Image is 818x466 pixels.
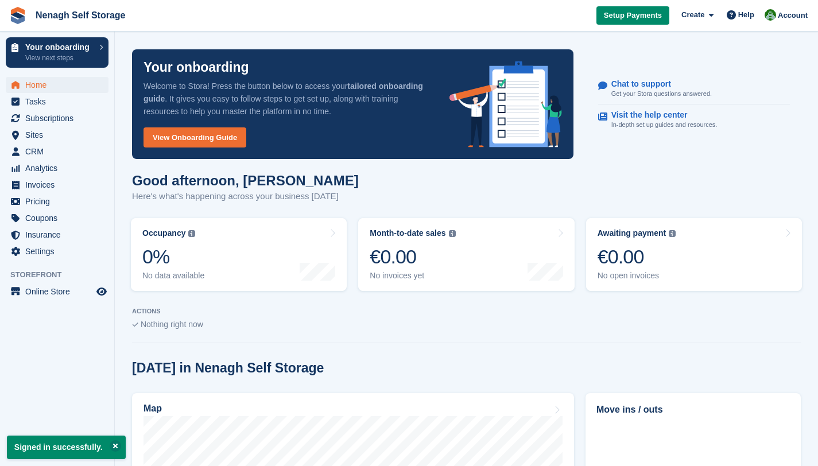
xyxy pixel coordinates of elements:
p: Welcome to Stora! Press the button below to access your . It gives you easy to follow steps to ge... [144,80,431,118]
a: menu [6,177,108,193]
span: Pricing [25,193,94,209]
span: Settings [25,243,94,259]
div: €0.00 [598,245,676,269]
p: Here's what's happening across your business [DATE] [132,190,359,203]
div: Occupancy [142,228,185,238]
img: icon-info-grey-7440780725fd019a000dd9b08b2336e03edf1995a4989e88bcd33f0948082b44.svg [188,230,195,237]
img: stora-icon-8386f47178a22dfd0bd8f6a31ec36ba5ce8667c1dd55bd0f319d3a0aa187defe.svg [9,7,26,24]
a: menu [6,143,108,160]
a: Awaiting payment €0.00 No open invoices [586,218,802,291]
a: menu [6,127,108,143]
a: menu [6,284,108,300]
p: Signed in successfully. [7,436,126,459]
p: Your onboarding [25,43,94,51]
img: onboarding-info-6c161a55d2c0e0a8cae90662b2fe09162a5109e8cc188191df67fb4f79e88e88.svg [449,61,562,147]
a: menu [6,77,108,93]
p: Your onboarding [144,61,249,74]
a: Setup Payments [596,6,669,25]
span: Invoices [25,177,94,193]
a: Occupancy 0% No data available [131,218,347,291]
div: €0.00 [370,245,455,269]
a: menu [6,193,108,209]
div: No data available [142,271,204,281]
div: Month-to-date sales [370,228,445,238]
p: Get your Stora questions answered. [611,89,712,99]
h2: Map [144,403,162,414]
h1: Good afternoon, [PERSON_NAME] [132,173,359,188]
span: Create [681,9,704,21]
div: Awaiting payment [598,228,666,238]
h2: Move ins / outs [596,403,790,417]
span: Insurance [25,227,94,243]
span: Help [738,9,754,21]
a: menu [6,160,108,176]
h2: [DATE] in Nenagh Self Storage [132,360,324,376]
a: Preview store [95,285,108,298]
img: blank_slate_check_icon-ba018cac091ee9be17c0a81a6c232d5eb81de652e7a59be601be346b1b6ddf79.svg [132,323,138,327]
a: Your onboarding View next steps [6,37,108,68]
div: 0% [142,245,204,269]
span: Coupons [25,210,94,226]
span: Online Store [25,284,94,300]
span: Home [25,77,94,93]
a: Month-to-date sales €0.00 No invoices yet [358,218,574,291]
img: icon-info-grey-7440780725fd019a000dd9b08b2336e03edf1995a4989e88bcd33f0948082b44.svg [669,230,676,237]
div: No invoices yet [370,271,455,281]
p: View next steps [25,53,94,63]
span: CRM [25,143,94,160]
a: Nenagh Self Storage [31,6,130,25]
a: menu [6,227,108,243]
img: Brian Comerford [765,9,776,21]
span: Analytics [25,160,94,176]
a: Visit the help center In-depth set up guides and resources. [598,104,790,135]
img: icon-info-grey-7440780725fd019a000dd9b08b2336e03edf1995a4989e88bcd33f0948082b44.svg [449,230,456,237]
span: Setup Payments [604,10,662,21]
span: Sites [25,127,94,143]
p: Visit the help center [611,110,708,120]
a: menu [6,210,108,226]
a: View Onboarding Guide [144,127,246,147]
span: Storefront [10,269,114,281]
p: ACTIONS [132,308,801,315]
a: menu [6,110,108,126]
a: menu [6,243,108,259]
span: Subscriptions [25,110,94,126]
span: Account [778,10,808,21]
div: No open invoices [598,271,676,281]
a: menu [6,94,108,110]
span: Nothing right now [141,320,203,329]
p: Chat to support [611,79,703,89]
a: Chat to support Get your Stora questions answered. [598,73,790,105]
p: In-depth set up guides and resources. [611,120,718,130]
span: Tasks [25,94,94,110]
